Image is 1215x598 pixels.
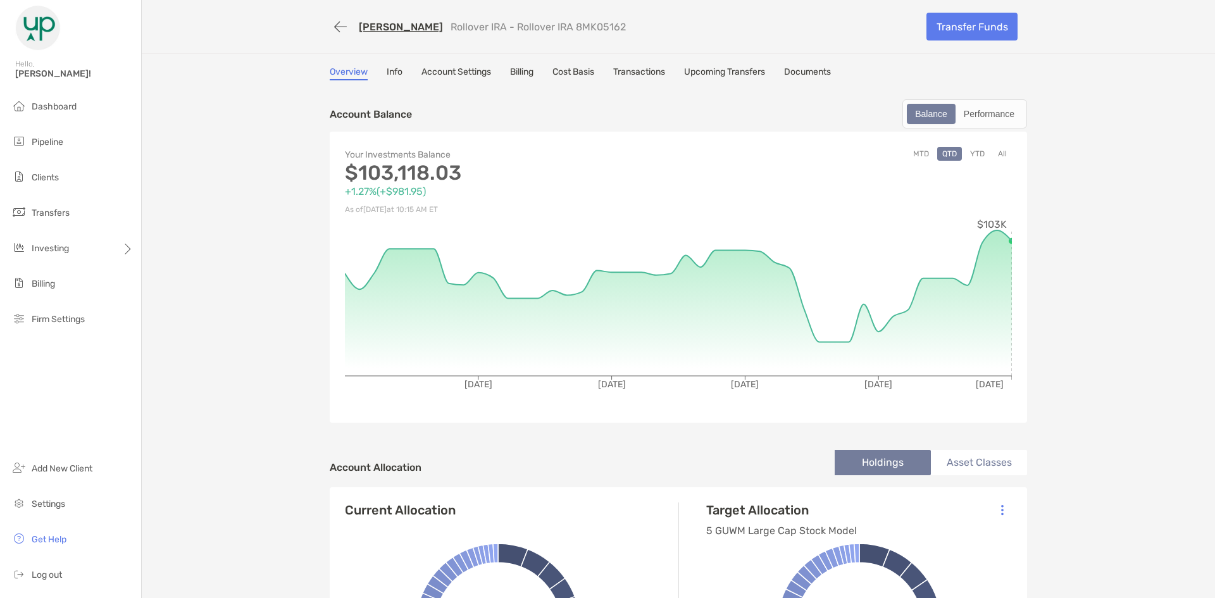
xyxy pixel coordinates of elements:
img: pipeline icon [11,134,27,149]
p: As of [DATE] at 10:15 AM ET [345,202,678,218]
a: Account Settings [421,66,491,80]
p: 5 GUWM Large Cap Stock Model [706,523,857,539]
img: dashboard icon [11,98,27,113]
tspan: [DATE] [976,379,1004,390]
tspan: [DATE] [731,379,759,390]
p: Rollover IRA - Rollover IRA 8MK05162 [451,21,626,33]
p: Your Investments Balance [345,147,678,163]
span: Transfers [32,208,70,218]
p: +1.27% ( +$981.95 ) [345,184,678,199]
img: settings icon [11,495,27,511]
img: Icon List Menu [1001,504,1004,516]
a: Overview [330,66,368,80]
span: Add New Client [32,463,92,474]
li: Asset Classes [931,450,1027,475]
span: Billing [32,278,55,289]
div: Balance [908,105,954,123]
span: Firm Settings [32,314,85,325]
h4: Current Allocation [345,502,456,518]
a: Transfer Funds [926,13,1018,40]
a: Upcoming Transfers [684,66,765,80]
li: Holdings [835,450,931,475]
a: Billing [510,66,533,80]
button: YTD [965,147,990,161]
img: transfers icon [11,204,27,220]
tspan: $103K [977,218,1007,230]
button: All [993,147,1012,161]
img: billing icon [11,275,27,290]
a: Cost Basis [552,66,594,80]
h4: Account Allocation [330,461,421,473]
span: Investing [32,243,69,254]
img: add_new_client icon [11,460,27,475]
span: Settings [32,499,65,509]
span: [PERSON_NAME]! [15,68,134,79]
img: investing icon [11,240,27,255]
p: Account Balance [330,106,412,122]
a: Info [387,66,402,80]
a: [PERSON_NAME] [359,21,443,33]
tspan: [DATE] [598,379,626,390]
a: Documents [784,66,831,80]
span: Log out [32,570,62,580]
div: segmented control [902,99,1027,128]
button: QTD [937,147,962,161]
span: Clients [32,172,59,183]
span: Dashboard [32,101,77,112]
a: Transactions [613,66,665,80]
img: clients icon [11,169,27,184]
span: Get Help [32,534,66,545]
div: Performance [957,105,1021,123]
button: MTD [908,147,934,161]
tspan: [DATE] [464,379,492,390]
img: Zoe Logo [15,5,61,51]
p: $103,118.03 [345,165,678,181]
h4: Target Allocation [706,502,857,518]
img: logout icon [11,566,27,582]
img: get-help icon [11,531,27,546]
span: Pipeline [32,137,63,147]
img: firm-settings icon [11,311,27,326]
tspan: [DATE] [864,379,892,390]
